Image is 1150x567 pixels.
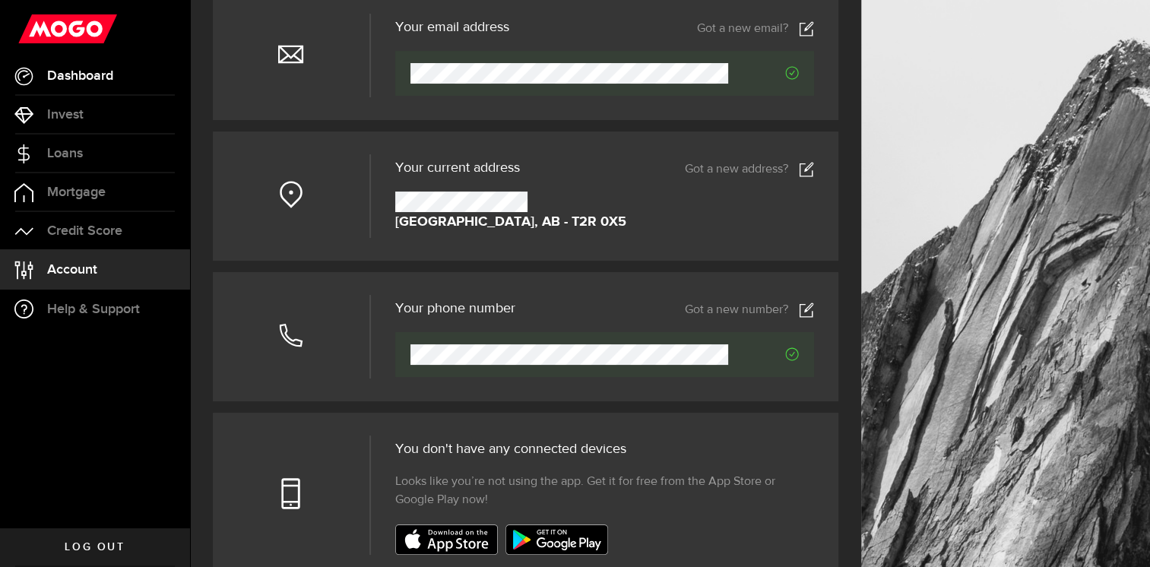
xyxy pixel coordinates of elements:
img: badge-google-play.svg [505,524,608,555]
span: Invest [47,108,84,122]
span: Verified [728,66,799,80]
a: Got a new email? [697,21,814,36]
span: Log out [65,542,125,553]
span: Looks like you’re not using the app. Get it for free from the App Store or Google Play now! [395,473,815,509]
a: Got a new number? [685,303,814,318]
span: Verified [728,347,799,361]
span: Loans [47,147,83,160]
h3: Your phone number [395,302,515,315]
img: badge-app-store.svg [395,524,498,555]
span: Help & Support [47,303,140,316]
strong: [GEOGRAPHIC_DATA], AB - T2R 0X5 [395,212,626,233]
span: Account [47,263,97,277]
span: You don't have any connected devices [395,442,626,456]
button: Open LiveChat chat widget [12,6,58,52]
span: Dashboard [47,69,113,83]
span: Your current address [395,161,520,175]
a: Got a new address? [685,162,814,177]
span: Mortgage [47,185,106,199]
h3: Your email address [395,21,509,34]
span: Credit Score [47,224,122,238]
